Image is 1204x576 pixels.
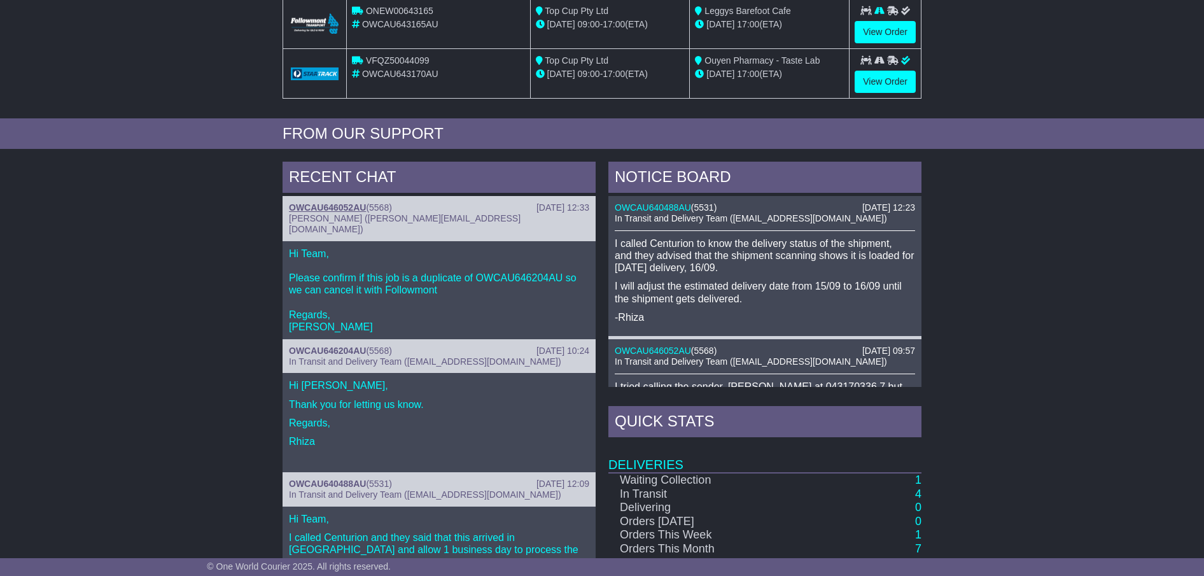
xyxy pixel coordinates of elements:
td: Orders [DATE] [608,515,806,529]
a: OWCAU646204AU [289,346,366,356]
div: ( ) [289,346,589,356]
div: - (ETA) [536,18,685,31]
span: 09:00 [578,69,600,79]
p: Regards, [289,417,589,429]
span: [PERSON_NAME] ([PERSON_NAME][EMAIL_ADDRESS][DOMAIN_NAME]) [289,213,521,234]
div: [DATE] 10:24 [536,346,589,356]
div: Quick Stats [608,406,921,440]
span: 5531 [369,479,389,489]
span: 09:00 [578,19,600,29]
a: OWCAU640488AU [615,202,691,213]
span: In Transit and Delivery Team ([EMAIL_ADDRESS][DOMAIN_NAME]) [289,489,561,500]
td: Orders This Year [608,556,806,570]
td: In Transit [608,488,806,502]
span: Leggys Barefoot Cafe [704,6,790,16]
p: I called Centurion to know the delivery status of the shipment, and they advised that the shipmen... [615,237,915,274]
div: - (ETA) [536,67,685,81]
div: ( ) [289,202,589,213]
span: 17:00 [603,19,625,29]
div: ( ) [615,346,915,356]
span: [DATE] [706,69,734,79]
span: 5531 [694,202,714,213]
div: (ETA) [695,67,844,81]
span: 5568 [369,346,389,356]
a: View Order [855,71,916,93]
span: [DATE] [547,69,575,79]
p: I called Centurion and they said that this arrived in [GEOGRAPHIC_DATA] and allow 1 business day ... [289,531,589,568]
p: -Rhiza [615,311,915,323]
td: Waiting Collection [608,473,806,488]
div: (ETA) [695,18,844,31]
div: [DATE] 12:09 [536,479,589,489]
p: Hi Team, [289,513,589,525]
span: 17:00 [737,19,759,29]
span: 17:00 [737,69,759,79]
div: [DATE] 12:33 [536,202,589,213]
img: Followmont_Transport.png [291,13,339,34]
span: [DATE] [547,19,575,29]
div: ( ) [615,202,915,213]
a: 7 [915,542,921,555]
td: Orders This Month [608,542,806,556]
span: VFQZ50044099 [366,55,430,66]
a: OWCAU640488AU [289,479,366,489]
a: OWCAU646052AU [615,346,691,356]
span: Top Cup Pty Ltd [545,55,608,66]
p: Hi Team, Please confirm if this job is a duplicate of OWCAU646204AU so we can cancel it with Foll... [289,248,589,333]
a: 1 [915,474,921,486]
a: OWCAU646052AU [289,202,366,213]
div: [DATE] 12:23 [862,202,915,213]
div: [DATE] 09:57 [862,346,915,356]
td: Delivering [608,501,806,515]
span: Ouyen Pharmacy - Taste Lab [704,55,820,66]
span: © One World Courier 2025. All rights reserved. [207,561,391,572]
span: 5568 [369,202,389,213]
a: 1 [915,528,921,541]
p: Thank you for letting us know. [289,398,589,411]
span: Top Cup Pty Ltd [545,6,608,16]
a: 4 [915,488,921,500]
span: 17:00 [603,69,625,79]
p: I will adjust the estimated delivery date from 15/09 to 16/09 until the shipment gets delivered. [615,280,915,304]
img: GetCarrierServiceLogo [291,67,339,80]
a: 22 [909,556,921,569]
div: NOTICE BOARD [608,162,921,196]
span: ONEW00643165 [366,6,433,16]
td: Deliveries [608,440,921,473]
span: 5568 [694,346,714,356]
a: 0 [915,515,921,528]
p: Hi [PERSON_NAME], [289,379,589,391]
a: View Order [855,21,916,43]
td: Orders This Week [608,528,806,542]
span: OWCAU643170AU [362,69,438,79]
div: FROM OUR SUPPORT [283,125,921,143]
div: ( ) [289,479,589,489]
span: [DATE] [706,19,734,29]
span: OWCAU643165AU [362,19,438,29]
a: 0 [915,501,921,514]
p: I tried calling the sender, [PERSON_NAME] at 043170336,7 but no answer. [615,381,915,405]
div: RECENT CHAT [283,162,596,196]
span: In Transit and Delivery Team ([EMAIL_ADDRESS][DOMAIN_NAME]) [289,356,561,367]
span: In Transit and Delivery Team ([EMAIL_ADDRESS][DOMAIN_NAME]) [615,356,887,367]
p: Rhiza [289,435,589,447]
span: In Transit and Delivery Team ([EMAIL_ADDRESS][DOMAIN_NAME]) [615,213,887,223]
